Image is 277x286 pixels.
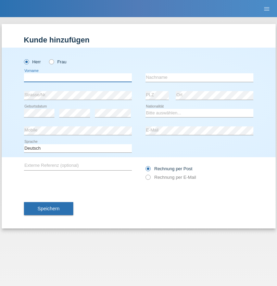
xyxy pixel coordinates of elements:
h1: Kunde hinzufügen [24,36,253,44]
input: Rechnung per E-Mail [146,175,150,183]
button: Speichern [24,202,73,215]
span: Speichern [38,206,60,211]
label: Rechnung per E-Mail [146,175,196,180]
a: menu [260,7,274,11]
input: Frau [49,59,53,64]
input: Herr [24,59,28,64]
input: Rechnung per Post [146,166,150,175]
label: Frau [49,59,66,64]
label: Herr [24,59,41,64]
i: menu [263,5,270,12]
label: Rechnung per Post [146,166,192,171]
